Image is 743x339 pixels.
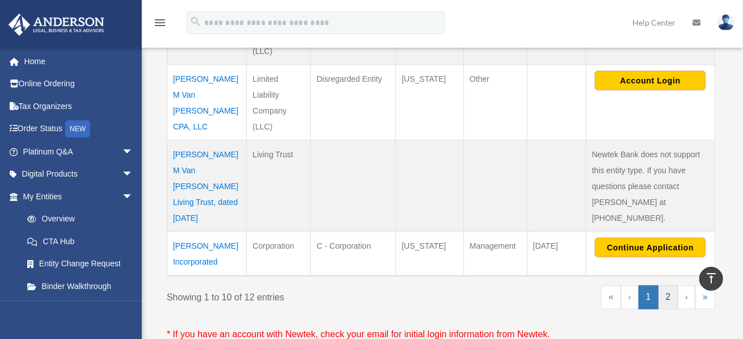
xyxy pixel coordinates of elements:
td: Management [463,232,527,277]
a: menu [153,20,167,30]
td: Other [463,65,527,141]
a: Overview [16,208,139,231]
td: C - Corporation [311,232,396,277]
td: Living Trust [247,141,311,232]
a: Home [8,50,150,73]
td: Newtek Bank does not support this entity type. If you have questions please contact [PERSON_NAME]... [586,141,715,232]
a: Platinum Q&Aarrow_drop_down [8,140,150,163]
a: First [601,286,621,309]
a: My Entitiesarrow_drop_down [8,185,145,208]
a: Tax Organizers [8,95,150,118]
td: [PERSON_NAME] M Van [PERSON_NAME] CPA, LLC [167,65,247,141]
a: Previous [621,286,639,309]
a: vertical_align_top [699,267,723,291]
div: NEW [65,120,90,137]
td: [PERSON_NAME] M Van [PERSON_NAME] Living Trust, dated [DATE] [167,141,247,232]
img: Anderson Advisors Platinum Portal [5,14,108,36]
i: search [189,15,202,28]
i: menu [153,16,167,30]
a: Online Ordering [8,73,150,95]
a: Binder Walkthrough [16,275,145,298]
img: User Pic [717,14,734,31]
a: CTA Hub [16,230,145,253]
a: My Blueprint [16,298,145,320]
i: vertical_align_top [704,271,718,285]
a: Digital Productsarrow_drop_down [8,163,150,186]
td: Limited Liability Company (LLC) [247,65,311,141]
td: [PERSON_NAME] Incorporated [167,232,247,277]
span: arrow_drop_down [122,163,145,186]
a: Entity Change Request [16,253,145,275]
a: Order StatusNEW [8,118,150,141]
td: Corporation [247,232,311,277]
td: [DATE] [527,232,586,277]
td: [US_STATE] [396,65,464,141]
span: arrow_drop_down [122,140,145,164]
td: [US_STATE] [396,232,464,277]
div: Showing 1 to 10 of 12 entries [167,286,433,306]
a: Account Login [595,76,706,85]
td: Disregarded Entity [311,65,396,141]
button: Account Login [595,71,706,90]
button: Continue Application [595,238,706,257]
span: arrow_drop_down [122,185,145,208]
